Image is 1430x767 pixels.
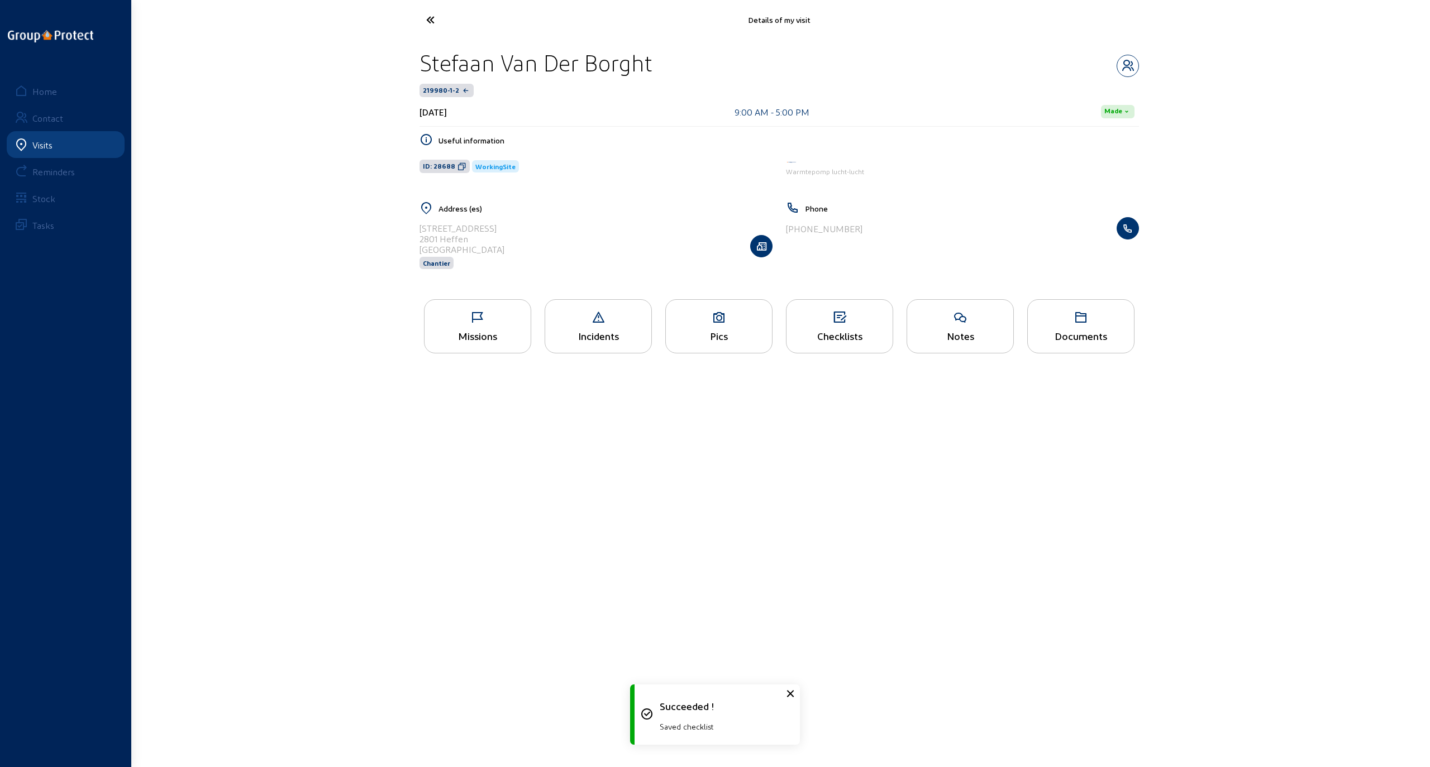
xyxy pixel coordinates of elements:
div: 9:00 AM - 5:00 PM [735,107,809,117]
div: Tasks [32,220,54,231]
span: Warmtepomp lucht-lucht [786,167,864,175]
a: Stock [7,185,125,212]
img: logo-oneline.png [8,30,93,42]
div: Details of my visit [533,15,1025,25]
a: Visits [7,131,125,158]
div: Visits [32,140,53,150]
div: Stefaan Van Der Borght [420,49,652,77]
div: Contact [32,113,63,123]
p: Saved checklist [660,722,788,731]
span: 219980-1-2 [423,86,459,95]
h5: Phone [805,204,1139,213]
span: Chantier [423,259,450,267]
h5: Useful information [438,136,1139,145]
div: [PHONE_NUMBER] [786,223,862,234]
div: Incidents [545,330,651,342]
img: Energy Protect HVAC [786,161,797,164]
span: WorkingSite [475,162,516,170]
div: Pics [666,330,772,342]
div: Notes [907,330,1013,342]
div: Home [32,86,57,97]
a: Reminders [7,158,125,185]
span: ID: 28688 [423,162,455,171]
a: Tasks [7,212,125,238]
a: Contact [7,104,125,131]
div: Missions [425,330,531,342]
p: Succeeded ! [660,700,788,712]
div: Reminders [32,166,75,177]
div: Documents [1028,330,1134,342]
a: Home [7,78,125,104]
div: Stock [32,193,55,204]
div: [STREET_ADDRESS] [420,223,504,233]
div: [DATE] [420,107,447,117]
div: [GEOGRAPHIC_DATA] [420,244,504,255]
div: 2801 Heffen [420,233,504,244]
h5: Address (es) [438,204,773,213]
span: Made [1104,107,1122,116]
div: Checklists [786,330,893,342]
